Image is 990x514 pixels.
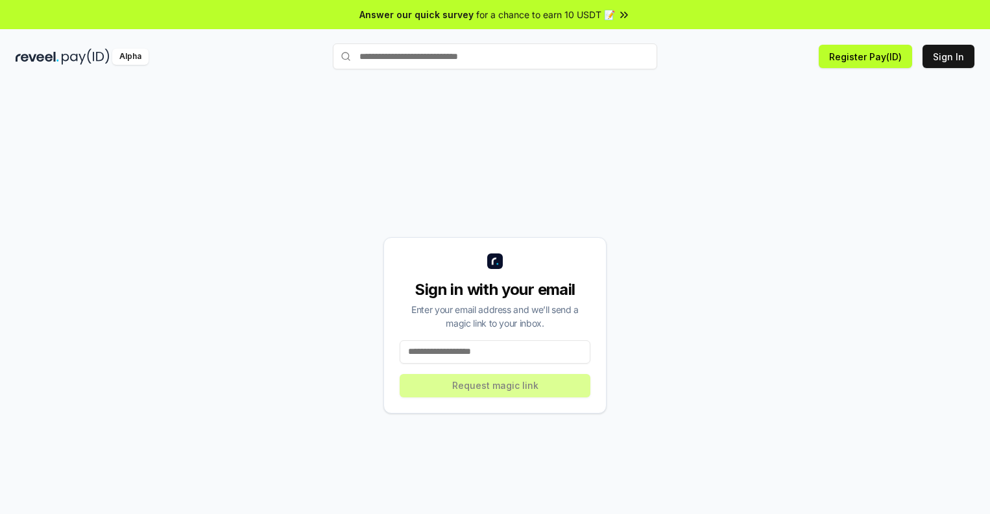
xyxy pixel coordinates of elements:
span: for a chance to earn 10 USDT 📝 [476,8,615,21]
button: Sign In [923,45,974,68]
img: logo_small [487,253,503,269]
img: reveel_dark [16,49,59,65]
span: Answer our quick survey [359,8,474,21]
img: pay_id [62,49,110,65]
div: Alpha [112,49,149,65]
div: Sign in with your email [400,279,590,300]
div: Enter your email address and we’ll send a magic link to your inbox. [400,303,590,330]
button: Register Pay(ID) [819,45,912,68]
